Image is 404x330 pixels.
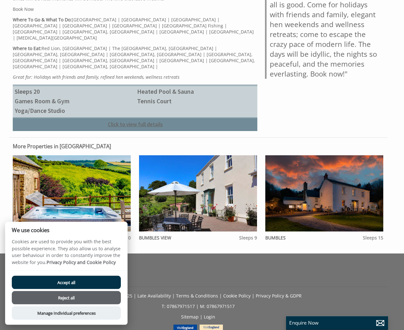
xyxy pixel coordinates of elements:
[196,303,199,309] span: |
[176,293,218,299] a: Terms & Conditions
[12,291,121,304] button: Reject all
[13,6,257,12] p: Book Now
[13,106,135,115] li: Yoga/Dance Studio
[135,96,258,106] li: Tennis Court
[172,293,175,299] span: |
[13,155,131,231] img: An image of 'BUMBLES BARN', Devon
[139,155,257,231] img: An image of 'BUMBLES VIEW', Devon
[223,293,251,299] a: Cookie Policy
[137,293,171,299] a: Late Availability
[200,303,235,309] a: M: 07867971517
[13,143,111,150] a: More Properties in [GEOGRAPHIC_DATA]
[162,303,195,309] a: T: 07867971517
[5,227,128,233] h2: We use cookies
[5,238,128,270] p: Cookies are used to provide you with the best possible experience. They also allow us to analyse ...
[139,235,171,241] a: BUMBLES VIEW
[13,74,180,80] em: Great for: Holidays with friends and family, refined hen weekends, wellness retreats
[204,314,215,320] a: Login
[13,87,135,96] li: Sleeps 20
[13,17,257,41] p: [GEOGRAPHIC_DATA] | [GEOGRAPHIC_DATA] | [GEOGRAPHIC_DATA] | [GEOGRAPHIC_DATA] | [GEOGRAPHIC_DATA]...
[47,259,116,265] a: Privacy Policy and Cookie Policy
[134,293,136,299] span: |
[289,319,385,326] p: Enquire Now
[181,314,199,320] a: Sitemap
[256,293,302,299] a: Privacy Policy & GDPR
[200,314,202,320] span: |
[135,87,258,96] li: Heated Pool & Sauna
[13,17,72,23] strong: Where To Go & What To Do:
[265,155,383,231] img: An image of 'BUMBLES', Devon
[363,235,383,241] span: Sleeps 15
[12,306,121,320] button: Manage Individual preferences
[13,96,135,106] li: Games Room & Gym
[252,293,254,299] span: |
[13,45,257,70] p: Red Lion, [GEOGRAPHIC_DATA] | The [GEOGRAPHIC_DATA], [GEOGRAPHIC_DATA] | [GEOGRAPHIC_DATA], [GEOG...
[12,276,121,289] button: Accept all
[239,235,257,241] span: Sleeps 9
[219,293,222,299] span: |
[13,45,41,51] strong: Where to Eat:
[265,235,286,241] a: BUMBLES
[13,117,257,131] a: Click to view full details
